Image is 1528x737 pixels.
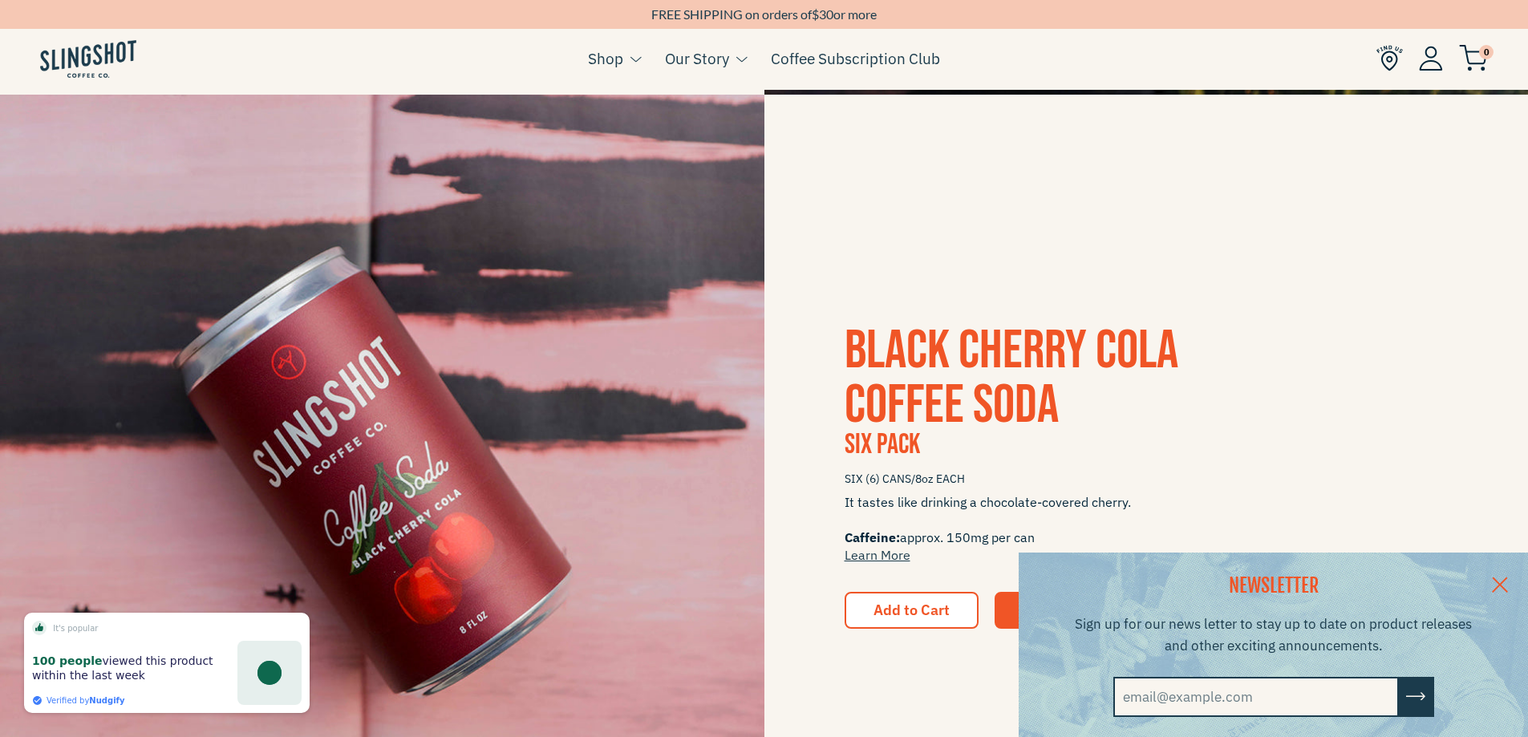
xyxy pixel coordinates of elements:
input: email@example.com [1113,677,1399,717]
h2: NEWSLETTER [1073,573,1474,600]
span: SIX (6) CANS/8oz EACH [845,465,1449,493]
span: Six Pack [845,427,920,462]
span: Black Cherry Cola Coffee Soda [845,318,1178,438]
span: $ [812,6,819,22]
a: Shop [588,47,623,71]
p: Sign up for our news letter to stay up to date on product releases and other exciting announcements. [1073,613,1474,657]
a: Coffee Subscription Club [771,47,940,71]
img: Account [1419,46,1443,71]
a: 0 [1459,49,1488,68]
span: 0 [1479,45,1494,59]
span: Caffeine: [845,529,900,545]
span: 30 [819,6,833,22]
a: Our Story [665,47,729,71]
span: It tastes like drinking a chocolate-covered cherry. approx. 150mg per can [845,493,1449,564]
a: Learn More [845,547,910,563]
a: Black Cherry ColaCoffee Soda [845,318,1178,438]
img: cart [1459,45,1488,71]
img: Find Us [1376,45,1403,71]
